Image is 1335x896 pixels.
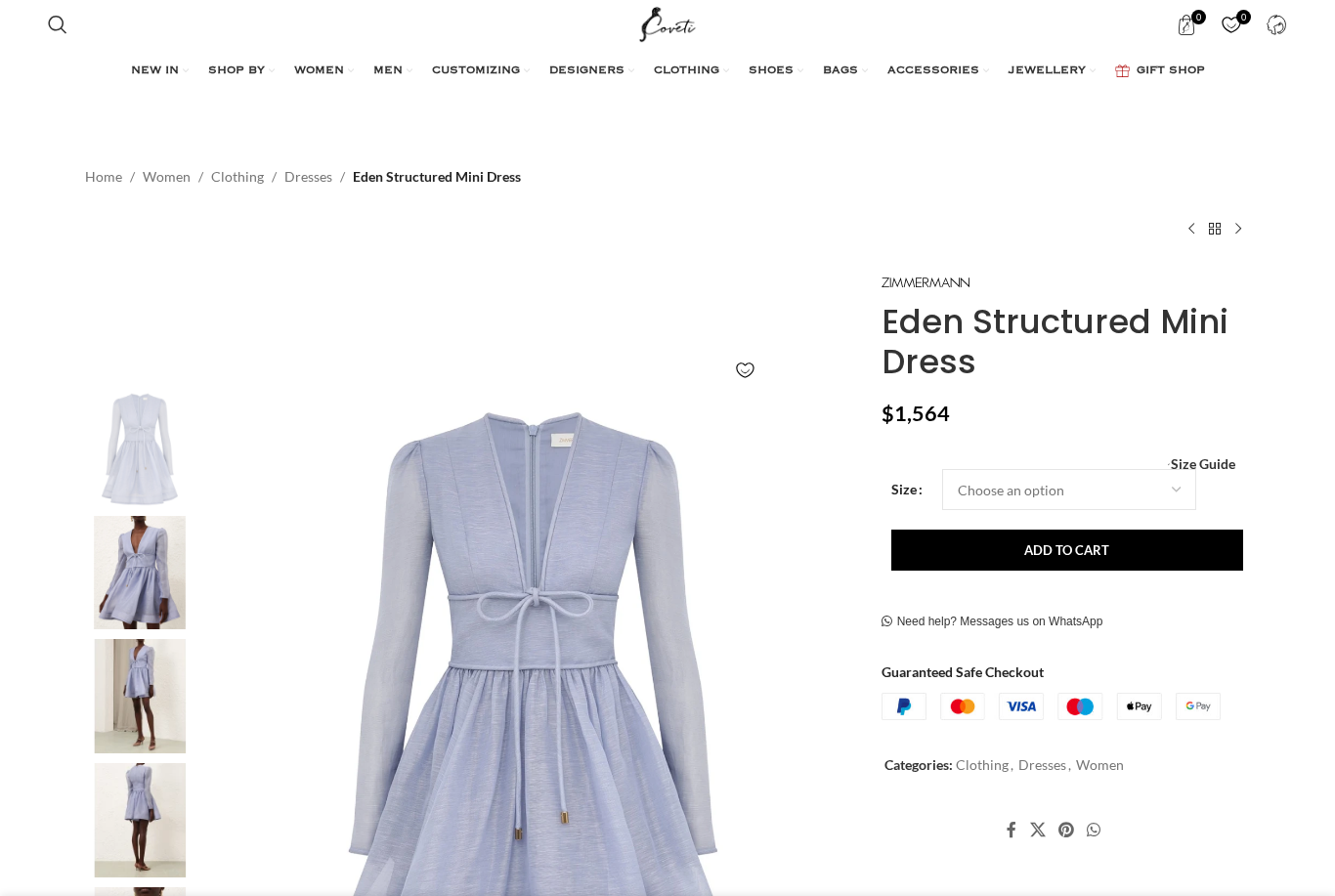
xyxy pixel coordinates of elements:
[891,530,1243,571] button: Add to cart
[1180,217,1203,240] a: Previous product
[1052,815,1080,844] a: Pinterest social link
[1023,815,1052,844] a: X social link
[882,693,1221,720] img: guaranteed-safe-checkout-bordered.j
[654,64,719,79] span: CLOTHING
[284,166,332,188] a: Dresses
[294,64,344,79] span: WOMEN
[882,401,894,426] span: $
[823,64,858,79] span: BAGS
[80,763,199,877] img: Zimmermann dresses
[80,639,199,753] img: Zimmermann dress
[1018,756,1066,773] a: Dresses
[85,166,122,188] a: Home
[208,52,275,91] a: SHOP BY
[1081,815,1107,844] a: WhatsApp social link
[882,401,950,426] bdi: 1,564
[38,52,1297,91] div: Main navigation
[432,64,520,79] span: CUSTOMIZING
[887,52,989,91] a: ACCESSORIES
[1212,5,1252,44] div: My Wishlist
[549,64,624,79] span: DESIGNERS
[1001,815,1023,844] a: Facebook social link
[1236,10,1251,24] span: 0
[884,756,953,773] span: Categories:
[1009,64,1086,79] span: JEWELLERY
[882,663,1044,680] strong: Guaranteed Safe Checkout
[373,64,403,79] span: MEN
[654,52,729,91] a: CLOTHING
[749,64,794,79] span: SHOES
[887,64,979,79] span: ACCESSORIES
[1137,64,1205,79] span: GIFT SHOP
[1212,5,1252,44] a: 0
[882,277,969,288] img: Zimmermann
[80,392,199,506] img: Eden Structured Mini Dress
[1115,52,1205,91] a: GIFT SHOP
[38,5,77,44] a: Search
[131,52,189,91] a: NEW IN
[353,166,521,188] span: Eden Structured Mini Dress
[1115,64,1130,77] img: GiftBag
[1167,5,1207,44] a: 0
[1227,217,1250,240] a: Next product
[956,756,1009,773] a: Clothing
[891,479,923,500] label: Size
[80,516,199,630] img: Zimmermann dresses
[143,166,191,188] a: Women
[882,302,1250,382] h1: Eden Structured Mini Dress
[373,52,412,91] a: MEN
[635,15,701,31] a: Site logo
[1191,10,1206,24] span: 0
[549,52,634,91] a: DESIGNERS
[432,52,530,91] a: CUSTOMIZING
[1009,52,1096,91] a: JEWELLERY
[823,52,868,91] a: BAGS
[131,64,179,79] span: NEW IN
[1076,756,1124,773] a: Women
[211,166,264,188] a: Clothing
[208,64,265,79] span: SHOP BY
[1068,754,1071,776] span: ,
[882,615,1103,630] a: Need help? Messages us on WhatsApp
[1011,754,1013,776] span: ,
[294,52,354,91] a: WOMEN
[85,166,521,188] nav: Breadcrumb
[749,52,803,91] a: SHOES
